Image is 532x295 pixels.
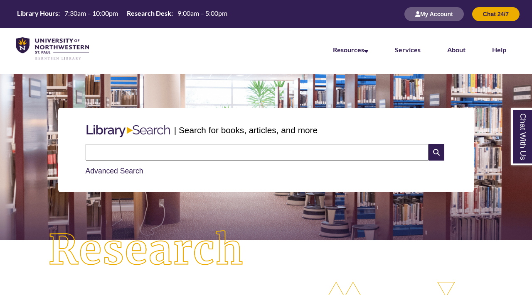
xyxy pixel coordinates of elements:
[447,46,465,54] a: About
[14,9,61,18] th: Library Hours:
[492,46,506,54] a: Help
[82,122,174,141] img: Libary Search
[27,209,266,292] img: Research
[429,144,444,161] i: Search
[16,37,89,61] img: UNWSP Library Logo
[404,10,464,17] a: My Account
[14,9,231,20] a: Hours Today
[472,10,520,17] a: Chat 24/7
[64,9,118,17] span: 7:30am – 10:00pm
[395,46,421,54] a: Services
[14,9,231,19] table: Hours Today
[86,167,143,175] a: Advanced Search
[333,46,368,54] a: Resources
[177,9,227,17] span: 9:00am – 5:00pm
[472,7,520,21] button: Chat 24/7
[404,7,464,21] button: My Account
[123,9,174,18] th: Research Desk:
[174,124,318,137] p: | Search for books, articles, and more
